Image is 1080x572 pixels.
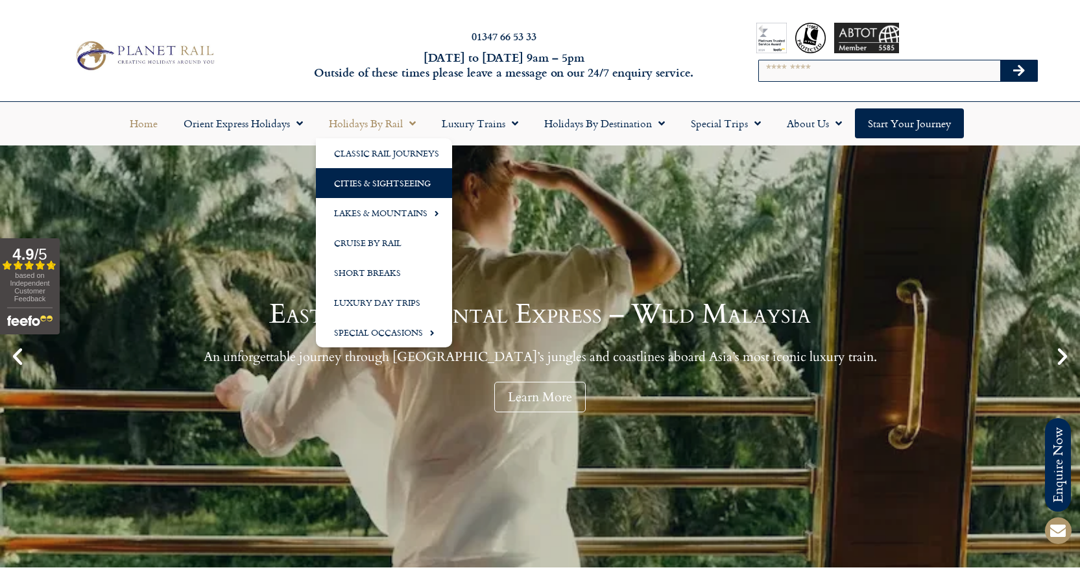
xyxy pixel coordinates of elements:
[6,108,1074,138] nav: Menu
[494,382,586,412] a: Learn More
[316,288,452,317] a: Luxury Day Trips
[316,228,452,258] a: Cruise by Rail
[117,108,171,138] a: Home
[472,29,536,44] a: 01347 66 53 33
[316,168,452,198] a: Cities & Sightseeing
[316,198,452,228] a: Lakes & Mountains
[316,138,452,168] a: Classic Rail Journeys
[204,349,877,365] p: An unforgettable journey through [GEOGRAPHIC_DATA]’s jungles and coastlines aboard Asia’s most ic...
[678,108,774,138] a: Special Trips
[6,345,29,367] div: Previous slide
[1051,345,1074,367] div: Next slide
[316,317,452,347] a: Special Occasions
[774,108,855,138] a: About Us
[171,108,316,138] a: Orient Express Holidays
[855,108,964,138] a: Start your Journey
[204,301,877,328] h1: Eastern & Oriental Express – Wild Malaysia
[316,258,452,288] a: Short Breaks
[316,108,429,138] a: Holidays by Rail
[429,108,531,138] a: Luxury Trains
[531,108,678,138] a: Holidays by Destination
[70,38,219,74] img: Planet Rail Train Holidays Logo
[1000,60,1038,81] button: Search
[316,138,452,347] ul: Holidays by Rail
[291,50,717,81] h6: [DATE] to [DATE] 9am – 5pm Outside of these times please leave a message on our 24/7 enquiry serv...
